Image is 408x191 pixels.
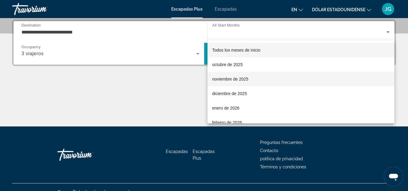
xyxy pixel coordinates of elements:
[212,120,242,125] font: febrero de 2026
[212,62,243,67] font: octubre de 2025
[212,91,247,96] font: diciembre de 2025
[212,106,239,110] font: enero de 2026
[212,77,249,81] font: noviembre de 2025
[212,48,261,53] font: Todos los meses de inicio
[384,167,403,186] iframe: Botón para iniciar la ventana de mensajería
